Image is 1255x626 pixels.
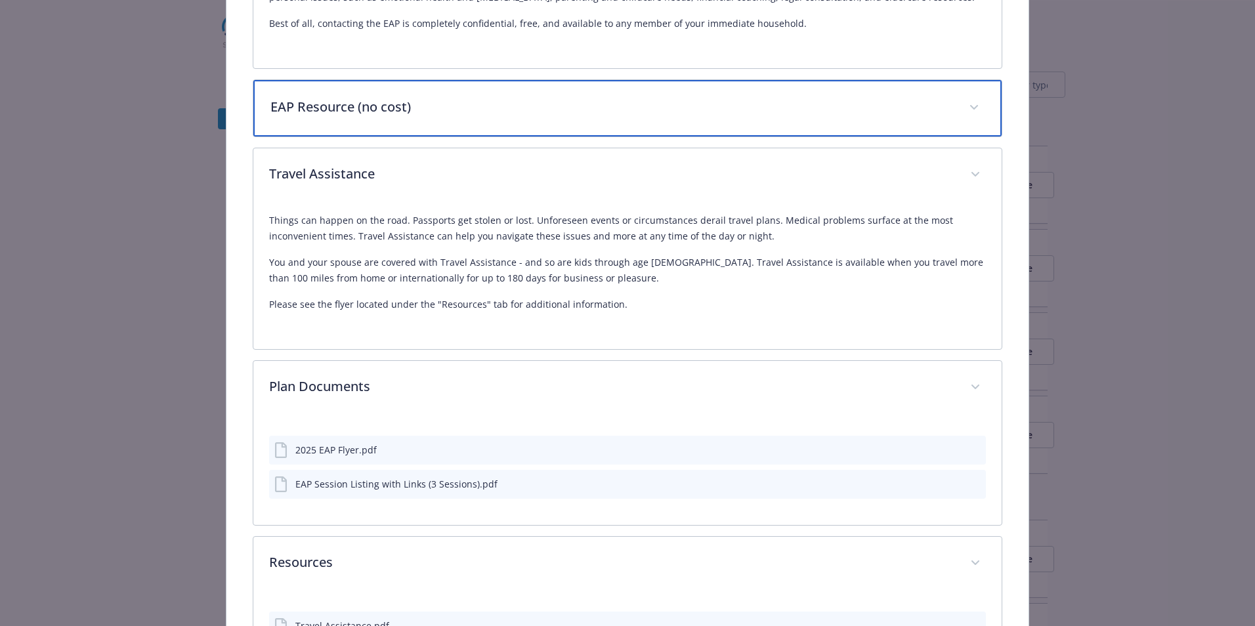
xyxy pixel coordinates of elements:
button: download file [948,477,958,491]
div: Resources [253,537,1002,591]
div: Plan Documents [253,361,1002,415]
div: 2025 EAP Flyer.pdf [295,443,377,457]
div: EAP Resource (no cost) [253,80,1002,136]
p: Resources [269,553,954,572]
button: download file [948,443,958,457]
p: Things can happen on the road. Passports get stolen or lost. Unforeseen events or circumstances d... [269,213,986,244]
div: Plan Documents [253,415,1002,525]
div: Travel Assistance [253,148,1002,202]
p: EAP Resource (no cost) [270,97,953,117]
p: Please see the flyer located under the "Resources" tab for additional information. [269,297,986,312]
p: Best of all, contacting the EAP is completely confidential, free, and available to any member of ... [269,16,986,31]
button: preview file [969,443,981,457]
div: EAP Session Listing with Links (3 Sessions).pdf [295,477,498,491]
p: Plan Documents [269,377,954,396]
button: preview file [969,477,981,491]
p: You and your spouse are covered with Travel Assistance - and so are kids through age [DEMOGRAPHIC... [269,255,986,286]
div: Travel Assistance [253,202,1002,349]
p: Travel Assistance [269,164,954,184]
